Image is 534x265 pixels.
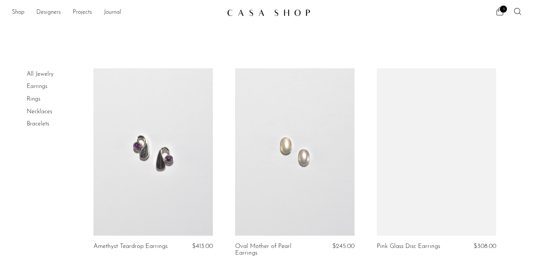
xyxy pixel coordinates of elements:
[12,6,221,19] nav: Desktop navigation
[73,8,92,17] a: Projects
[27,84,47,89] a: Earrings
[27,121,49,127] a: Bracelets
[332,243,355,249] span: $245.00
[12,8,24,17] a: Shop
[104,8,121,17] a: Journal
[235,243,314,257] a: Oval Mother of Pearl Earrings
[474,243,496,249] span: $308.00
[93,243,168,250] a: Amethyst Teardrop Earrings
[36,8,61,17] a: Designers
[27,71,53,77] a: All Jewelry
[500,6,507,13] span: 3
[192,243,213,249] span: $413.00
[12,6,221,19] ul: NEW HEADER MENU
[27,96,40,102] a: Rings
[377,243,440,250] a: Pink Glass Disc Earrings
[27,109,52,115] a: Necklaces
